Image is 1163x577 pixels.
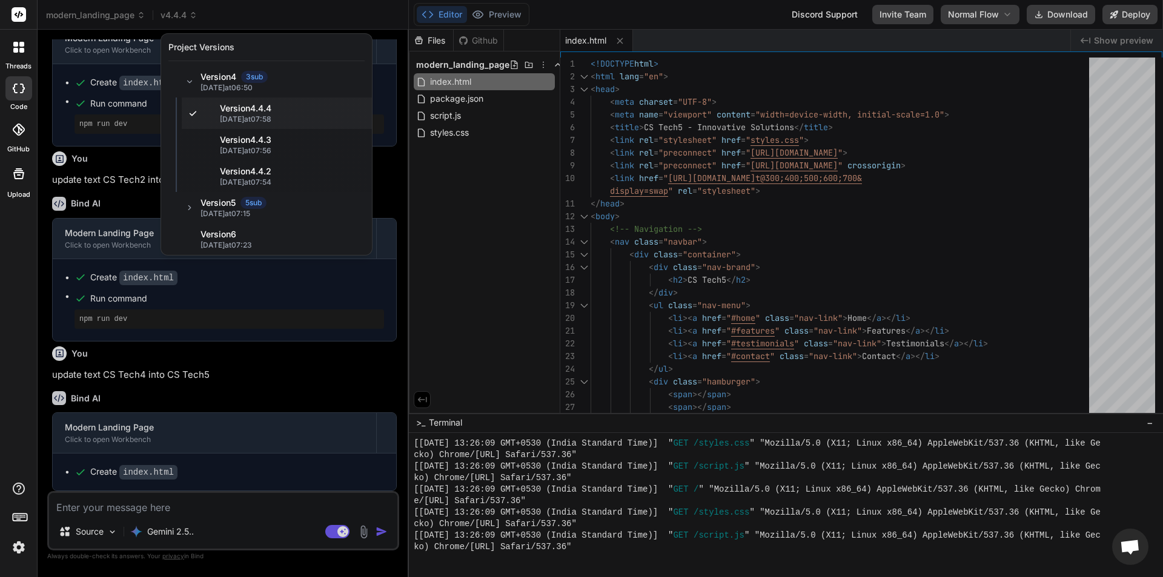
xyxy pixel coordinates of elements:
[7,144,30,154] label: GitHub
[240,197,267,209] span: 5 sub
[220,177,365,187] span: [DATE] at 07:54
[5,61,31,71] label: threads
[200,209,365,219] span: [DATE] at 07:15
[200,71,236,83] span: Version 4
[200,83,365,93] span: [DATE] at 06:50
[200,240,365,250] span: [DATE] at 07:23
[200,228,236,240] span: Version 6
[220,114,365,124] span: [DATE] at 07:58
[168,41,234,53] div: Project Versions
[7,190,30,200] label: Upload
[200,197,236,209] span: Version 5
[220,146,365,156] span: [DATE] at 07:56
[8,537,29,558] img: settings
[241,71,268,83] span: 3 sub
[10,102,27,112] label: code
[220,102,365,114] span: Version 4 . 4.4
[220,134,365,146] span: Version 4 . 4.3
[220,165,365,177] span: Version 4 . 4.2
[1112,529,1148,565] div: Open chat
